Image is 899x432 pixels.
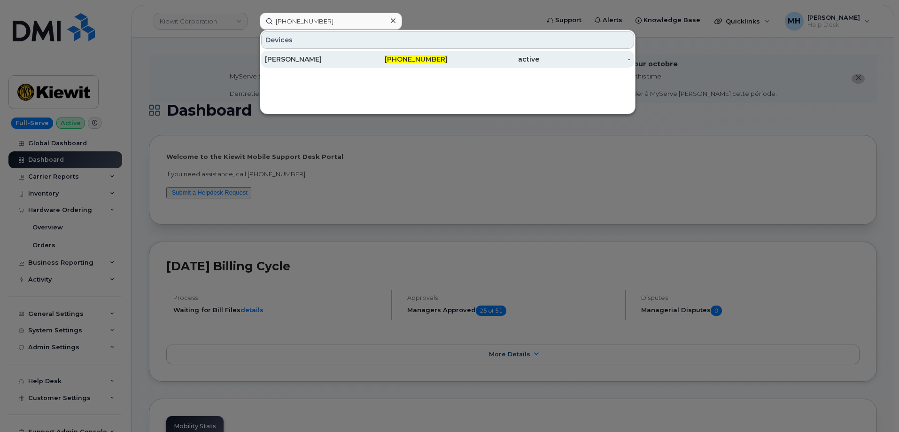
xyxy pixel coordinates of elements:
div: [PERSON_NAME] [265,55,356,64]
a: [PERSON_NAME][PHONE_NUMBER]active- [261,51,634,68]
iframe: Messenger Launcher [858,391,892,425]
div: Devices [261,31,634,49]
div: - [539,55,631,64]
div: active [448,55,539,64]
span: [PHONE_NUMBER] [385,55,448,63]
